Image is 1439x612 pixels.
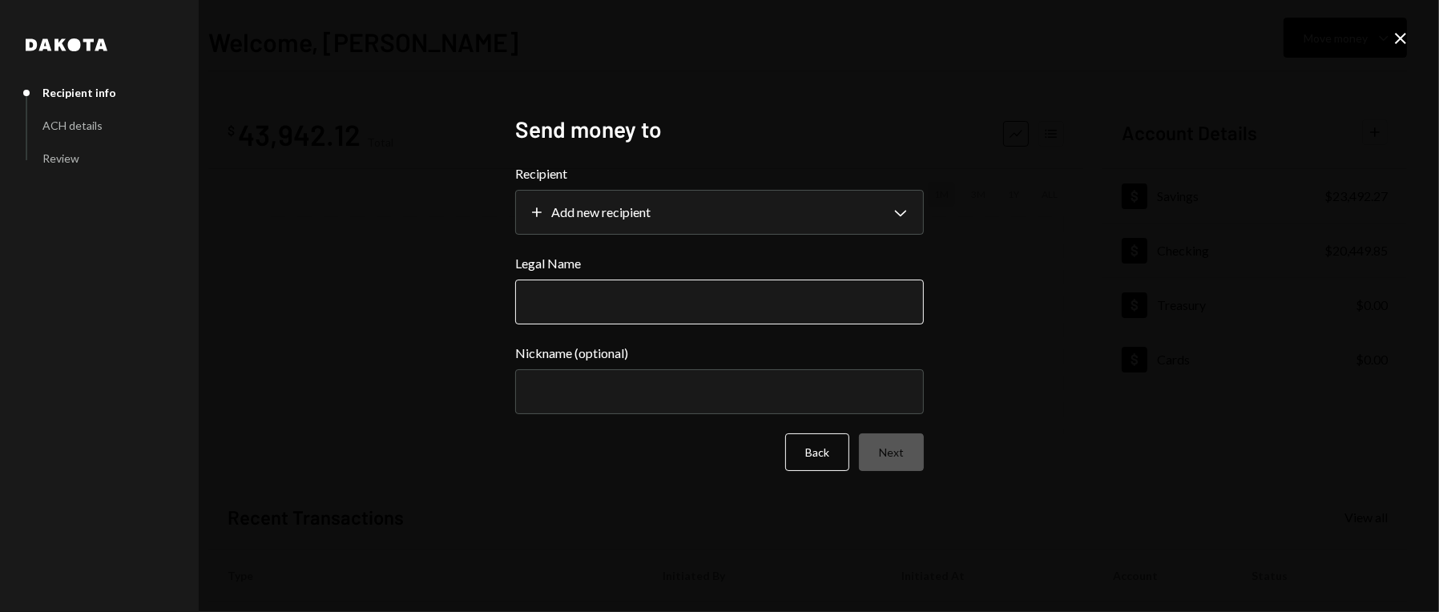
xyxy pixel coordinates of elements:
label: Nickname (optional) [515,344,924,363]
h2: Send money to [515,114,924,145]
button: Back [785,433,849,471]
label: Recipient [515,164,924,183]
div: Recipient info [42,86,116,99]
div: ACH details [42,119,103,132]
div: Review [42,151,79,165]
button: Recipient [515,190,924,235]
label: Legal Name [515,254,924,273]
